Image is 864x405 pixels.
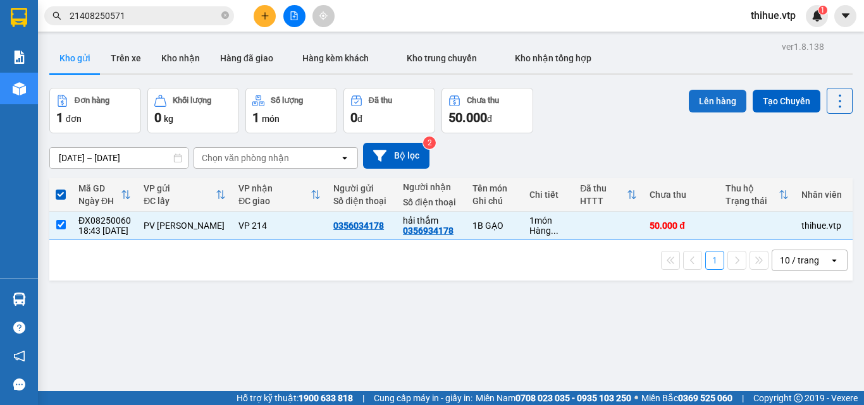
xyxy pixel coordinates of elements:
[818,6,827,15] sup: 1
[403,197,460,207] div: Số điện thoại
[515,53,591,63] span: Kho nhận tổng hợp
[467,96,499,105] div: Chưa thu
[144,196,216,206] div: ĐC lấy
[551,226,559,236] span: ...
[78,226,131,236] div: 18:43 [DATE]
[369,96,392,105] div: Đã thu
[13,82,26,95] img: warehouse-icon
[742,391,744,405] span: |
[794,394,803,402] span: copyright
[719,178,795,212] th: Toggle SortBy
[252,110,259,125] span: 1
[210,43,283,73] button: Hàng đã giao
[11,8,27,27] img: logo-vxr
[840,10,851,21] span: caret-down
[245,88,337,133] button: Số lượng1món
[78,183,121,193] div: Mã GD
[283,5,305,27] button: file-add
[72,178,137,212] th: Toggle SortBy
[812,10,823,21] img: icon-new-feature
[407,53,477,63] span: Kho trung chuyển
[801,221,842,231] div: thihue.vtp
[472,183,517,193] div: Tên món
[78,215,131,226] div: ĐX08250060
[448,110,487,125] span: 50.000
[340,153,350,163] svg: open
[441,88,533,133] button: Chưa thu50.000đ
[302,53,369,63] span: Hàng kèm khách
[343,88,435,133] button: Đã thu0đ
[232,178,327,212] th: Toggle SortBy
[641,391,732,405] span: Miền Bắc
[350,110,357,125] span: 0
[780,254,819,267] div: 10 / trang
[154,110,161,125] span: 0
[262,114,280,124] span: món
[13,378,25,390] span: message
[705,251,724,270] button: 1
[52,11,61,20] span: search
[363,143,429,169] button: Bộ lọc
[753,90,820,112] button: Tạo Chuyến
[580,183,627,193] div: Đã thu
[529,190,567,200] div: Chi tiết
[75,96,109,105] div: Đơn hàng
[151,43,210,73] button: Kho nhận
[529,215,567,226] div: 1 món
[487,114,492,124] span: đ
[333,221,384,231] div: 0356034178
[741,8,806,23] span: thihue.vtp
[49,88,141,133] button: Đơn hàng1đơn
[164,114,173,124] span: kg
[238,183,311,193] div: VP nhận
[529,226,567,236] div: Hàng thông thường
[221,10,229,22] span: close-circle
[13,293,26,306] img: warehouse-icon
[725,196,779,206] div: Trạng thái
[580,196,627,206] div: HTTT
[173,96,211,105] div: Khối lượng
[333,196,390,206] div: Số điện thoại
[634,396,638,401] span: ⚪️
[56,110,63,125] span: 1
[50,148,188,168] input: Select a date range.
[13,51,26,64] img: solution-icon
[820,6,825,15] span: 1
[13,322,25,334] span: question-circle
[782,40,824,54] div: ver 1.8.138
[357,114,362,124] span: đ
[319,11,328,20] span: aim
[829,255,839,265] svg: open
[261,11,269,20] span: plus
[725,183,779,193] div: Thu hộ
[238,221,321,231] div: VP 214
[650,190,713,200] div: Chưa thu
[144,183,216,193] div: VP gửi
[66,114,82,124] span: đơn
[515,393,631,403] strong: 0708 023 035 - 0935 103 250
[238,196,311,206] div: ĐC giao
[362,391,364,405] span: |
[312,5,335,27] button: aim
[472,221,517,231] div: 1B GẠO
[237,391,353,405] span: Hỗ trợ kỹ thuật:
[834,5,856,27] button: caret-down
[290,11,299,20] span: file-add
[403,215,460,226] div: hải thắm
[144,221,226,231] div: PV [PERSON_NAME]
[333,183,390,193] div: Người gửi
[403,182,460,192] div: Người nhận
[49,43,101,73] button: Kho gửi
[678,393,732,403] strong: 0369 525 060
[574,178,643,212] th: Toggle SortBy
[147,88,239,133] button: Khối lượng0kg
[423,136,436,149] sup: 2
[70,9,219,23] input: Tìm tên, số ĐT hoặc mã đơn
[374,391,472,405] span: Cung cấp máy in - giấy in:
[13,350,25,362] span: notification
[650,221,713,231] div: 50.000 đ
[271,96,303,105] div: Số lượng
[476,391,631,405] span: Miền Nam
[689,90,746,112] button: Lên hàng
[101,43,151,73] button: Trên xe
